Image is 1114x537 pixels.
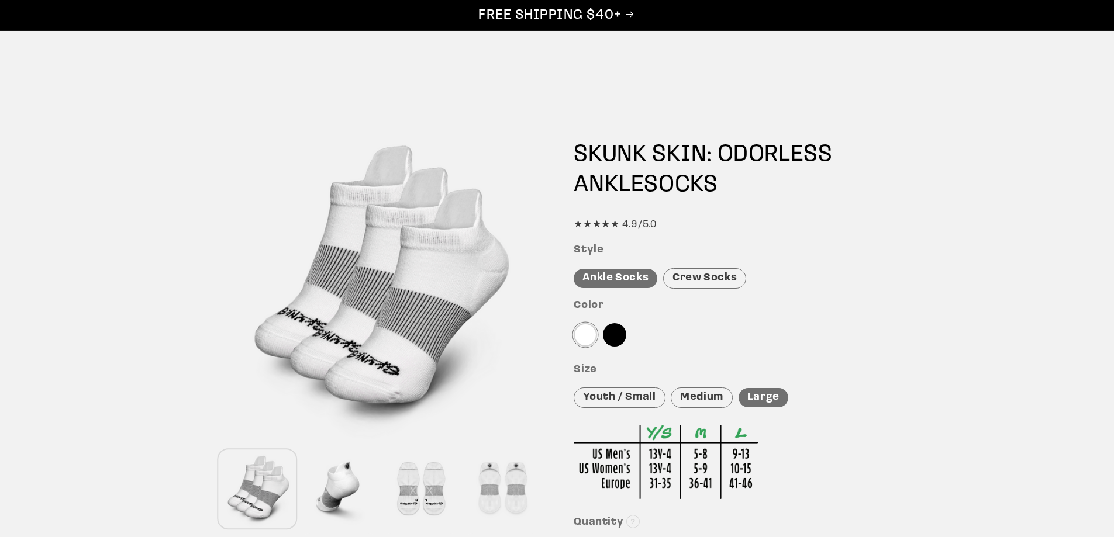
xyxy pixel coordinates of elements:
[574,425,758,499] img: Sizing Chart
[574,174,644,197] span: ANKLE
[574,516,895,529] h3: Quantity
[739,388,788,407] div: Large
[671,387,733,408] div: Medium
[574,269,657,288] div: Ankle Socks
[574,140,895,200] h1: SKUNK SKIN: ODORLESS SOCKS
[574,299,895,313] h3: Color
[574,244,895,257] h3: Style
[574,387,665,408] div: Youth / Small
[574,363,895,377] h3: Size
[574,216,895,234] div: ★★★★★ 4.9/5.0
[663,268,746,289] div: Crew Socks
[12,6,1102,25] p: FREE SHIPPING $40+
